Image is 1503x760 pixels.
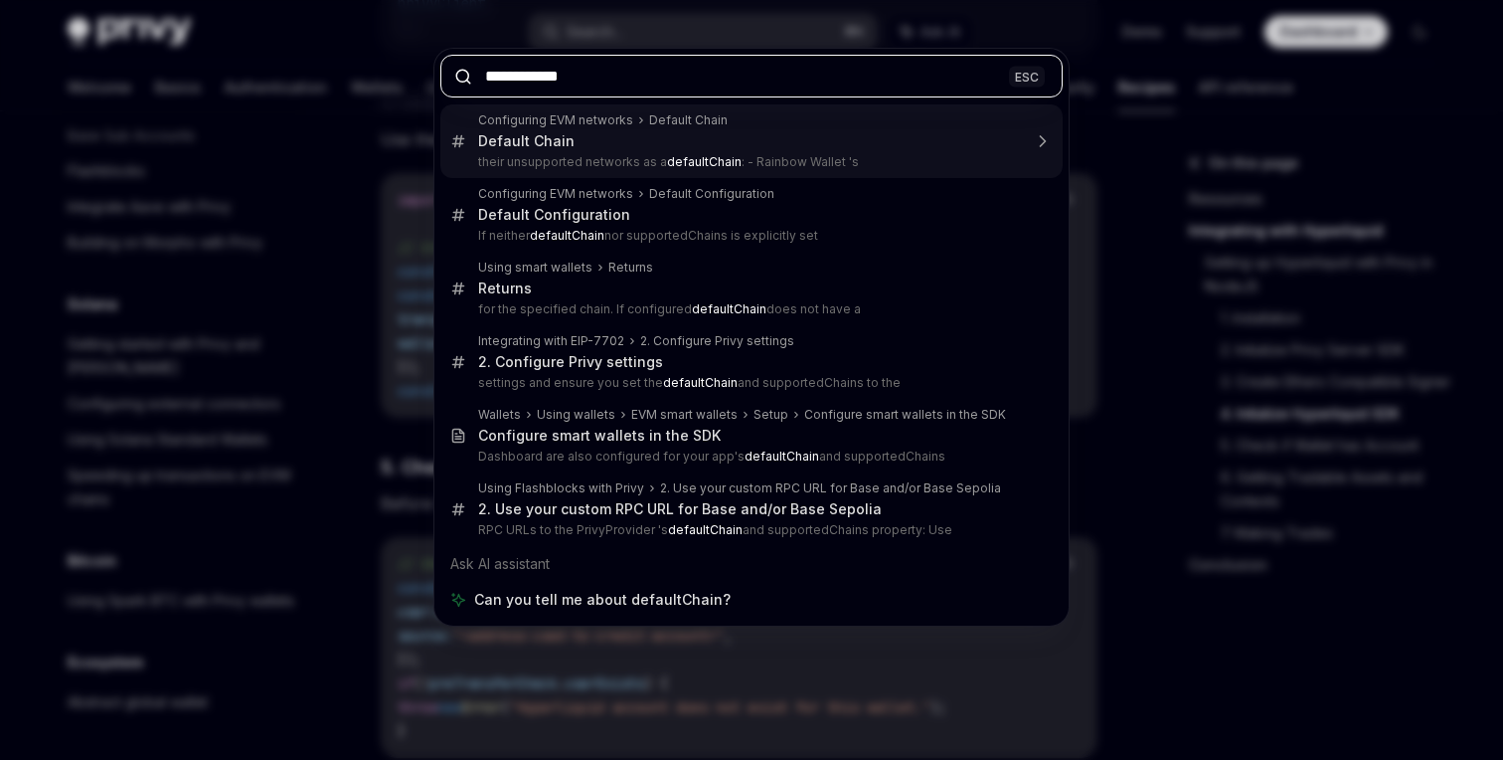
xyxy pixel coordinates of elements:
[649,112,728,128] div: Default Chain
[478,280,532,297] div: Returns
[478,480,644,496] div: Using Flashblocks with Privy
[649,186,774,202] div: Default Configuration
[478,500,882,518] div: 2. Use your custom RPC URL for Base and/or Base Sepolia
[663,375,738,390] b: defaultChain
[478,301,1021,317] p: for the specified chain. If configured does not have a
[478,333,624,349] div: Integrating with EIP-7702
[1009,66,1045,87] div: ESC
[640,333,794,349] div: 2. Configure Privy settings
[478,375,1021,391] p: settings and ensure you set the and supportedChains to the
[478,154,1021,170] p: their unsupported networks as a : - Rainbow Wallet 's
[608,260,653,276] div: Returns
[631,407,738,423] div: EVM smart wallets
[537,407,615,423] div: Using wallets
[478,132,575,150] div: Default Chain
[474,590,731,610] span: Can you tell me about defaultChain?
[478,112,633,128] div: Configuring EVM networks
[478,353,663,371] div: 2. Configure Privy settings
[667,154,742,169] b: defaultChain
[478,206,630,224] div: Default Configuration
[478,407,521,423] div: Wallets
[478,449,1021,465] p: Dashboard are also configured for your app's and supportedChains
[668,522,743,537] b: defaultChain
[692,301,766,316] b: defaultChain
[478,427,721,445] div: Configure smart wallets in the SDK
[745,449,819,464] b: defaultChain
[440,546,1063,582] div: Ask AI assistant
[804,407,1006,423] div: Configure smart wallets in the SDK
[478,228,1021,244] p: If neither nor supportedChains is explicitly set
[478,522,1021,538] p: RPC URLs to the PrivyProvider 's and supportedChains property: Use
[530,228,604,243] b: defaultChain
[660,480,1001,496] div: 2. Use your custom RPC URL for Base and/or Base Sepolia
[478,186,633,202] div: Configuring EVM networks
[753,407,788,423] div: Setup
[478,260,592,276] div: Using smart wallets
